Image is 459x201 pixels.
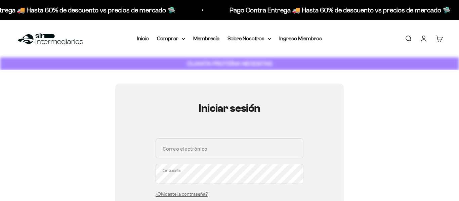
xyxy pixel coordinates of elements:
[187,60,272,67] strong: CUANTA PROTEÍNA NECESITAS
[193,36,219,41] a: Membresía
[157,34,185,43] summary: Comprar
[156,192,208,197] a: ¿Olvidaste la contraseña?
[279,36,322,41] a: Ingreso Miembros
[229,5,451,15] p: Pago Contra Entrega 🚚 Hasta 60% de descuento vs precios de mercado 🛸
[137,36,149,41] a: Inicio
[156,102,303,114] h1: Iniciar sesión
[227,34,271,43] summary: Sobre Nosotros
